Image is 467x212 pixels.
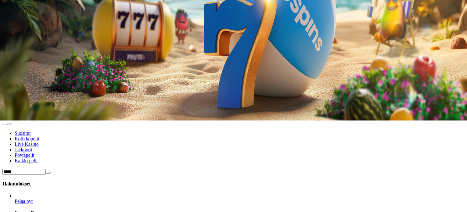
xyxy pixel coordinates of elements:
input: Search [2,169,46,175]
span: Pelaa nyt [15,199,33,204]
button: next slide [7,124,12,125]
a: Live Kasino [15,142,39,147]
a: Sweet Bonanza [15,199,33,204]
a: Suositut [15,131,31,136]
button: prev slide [2,124,7,125]
h4: Hakutulokset [2,181,465,187]
a: Jackpotit [15,147,32,152]
nav: Lobby [2,120,465,163]
a: Kolikkopelit [15,136,39,141]
a: Kaikki pelit [15,158,38,163]
button: clear entry [46,172,51,174]
a: Pöytäpelit [15,153,34,158]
